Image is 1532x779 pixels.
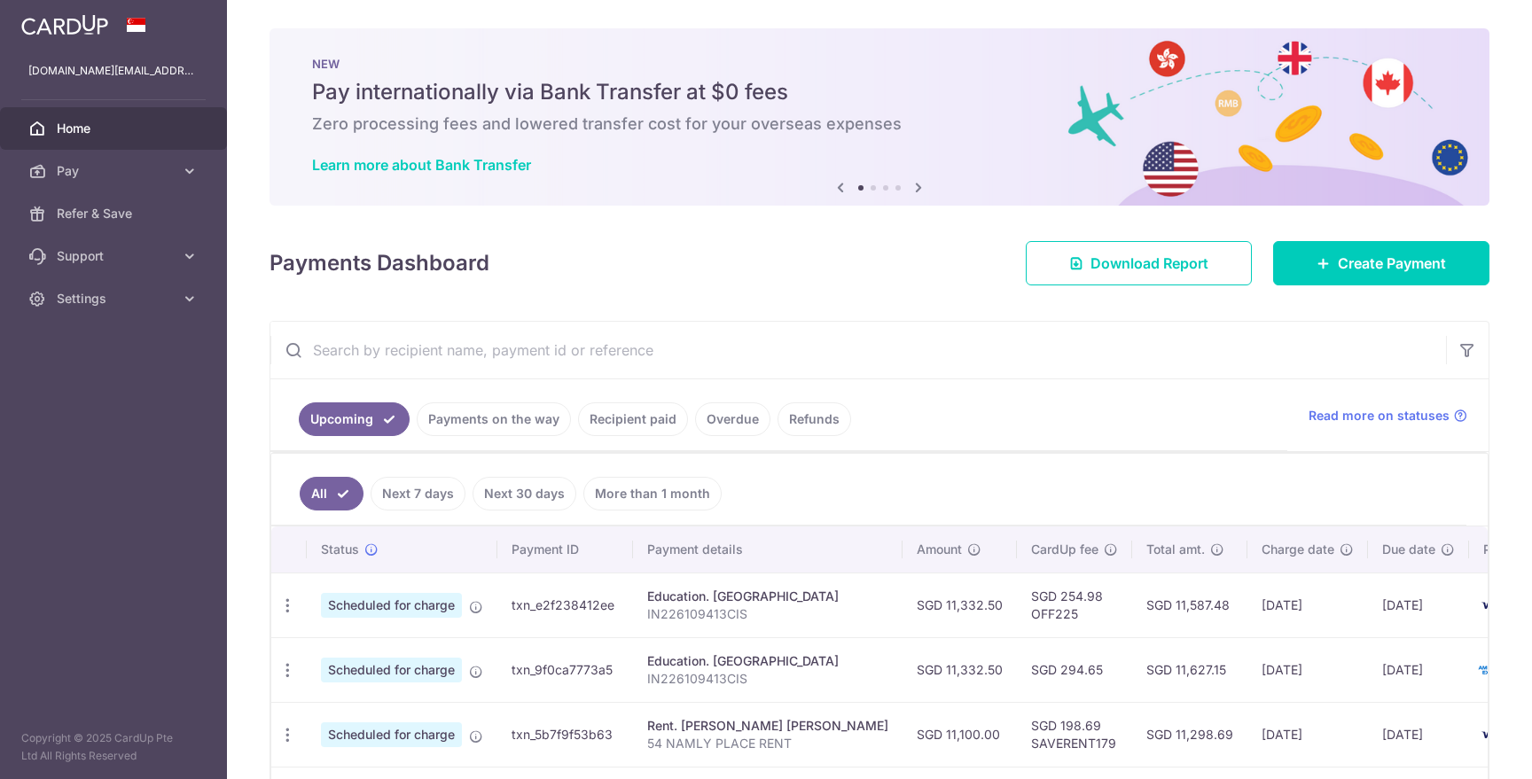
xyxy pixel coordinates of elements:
[903,702,1017,767] td: SGD 11,100.00
[299,402,410,436] a: Upcoming
[312,57,1447,71] p: NEW
[57,205,174,222] span: Refer & Save
[57,162,174,180] span: Pay
[312,113,1447,135] h6: Zero processing fees and lowered transfer cost for your overseas expenses
[57,247,174,265] span: Support
[647,735,888,752] p: 54 NAMLY PLACE RENT
[21,14,108,35] img: CardUp
[1368,637,1469,702] td: [DATE]
[1474,595,1510,616] img: Bank Card
[903,637,1017,702] td: SGD 11,332.50
[1474,724,1510,745] img: Bank Card
[270,28,1489,206] img: Bank transfer banner
[473,477,576,510] a: Next 30 days
[583,477,722,510] a: More than 1 month
[1309,407,1467,425] a: Read more on statuses
[417,402,571,436] a: Payments on the way
[1031,541,1098,558] span: CardUp fee
[1017,573,1132,637] td: SGD 254.98 OFF225
[1368,573,1469,637] td: [DATE]
[1368,702,1469,767] td: [DATE]
[1273,241,1489,285] a: Create Payment
[1382,541,1435,558] span: Due date
[270,322,1446,378] input: Search by recipient name, payment id or reference
[497,702,633,767] td: txn_5b7f9f53b63
[647,670,888,688] p: IN226109413CIS
[321,658,462,682] span: Scheduled for charge
[321,593,462,618] span: Scheduled for charge
[578,402,688,436] a: Recipient paid
[1247,702,1368,767] td: [DATE]
[1132,573,1247,637] td: SGD 11,587.48
[497,573,633,637] td: txn_e2f238412ee
[312,78,1447,106] h5: Pay internationally via Bank Transfer at $0 fees
[1017,637,1132,702] td: SGD 294.65
[371,477,465,510] a: Next 7 days
[647,588,888,605] div: Education. [GEOGRAPHIC_DATA]
[1026,241,1252,285] a: Download Report
[1132,637,1247,702] td: SGD 11,627.15
[1474,659,1510,681] img: Bank Card
[1262,541,1334,558] span: Charge date
[57,120,174,137] span: Home
[917,541,962,558] span: Amount
[647,652,888,670] div: Education. [GEOGRAPHIC_DATA]
[1247,573,1368,637] td: [DATE]
[1017,702,1132,767] td: SGD 198.69 SAVERENT179
[28,62,199,80] p: [DOMAIN_NAME][EMAIL_ADDRESS][DOMAIN_NAME]
[1146,541,1205,558] span: Total amt.
[312,156,531,174] a: Learn more about Bank Transfer
[695,402,770,436] a: Overdue
[1309,407,1450,425] span: Read more on statuses
[903,573,1017,637] td: SGD 11,332.50
[497,637,633,702] td: txn_9f0ca7773a5
[647,717,888,735] div: Rent. [PERSON_NAME] [PERSON_NAME]
[647,605,888,623] p: IN226109413CIS
[1247,637,1368,702] td: [DATE]
[300,477,363,510] a: All
[1338,253,1446,274] span: Create Payment
[1090,253,1208,274] span: Download Report
[321,541,359,558] span: Status
[321,722,462,747] span: Scheduled for charge
[497,526,633,573] th: Payment ID
[57,290,174,308] span: Settings
[270,247,489,279] h4: Payments Dashboard
[633,526,903,573] th: Payment details
[778,402,851,436] a: Refunds
[1132,702,1247,767] td: SGD 11,298.69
